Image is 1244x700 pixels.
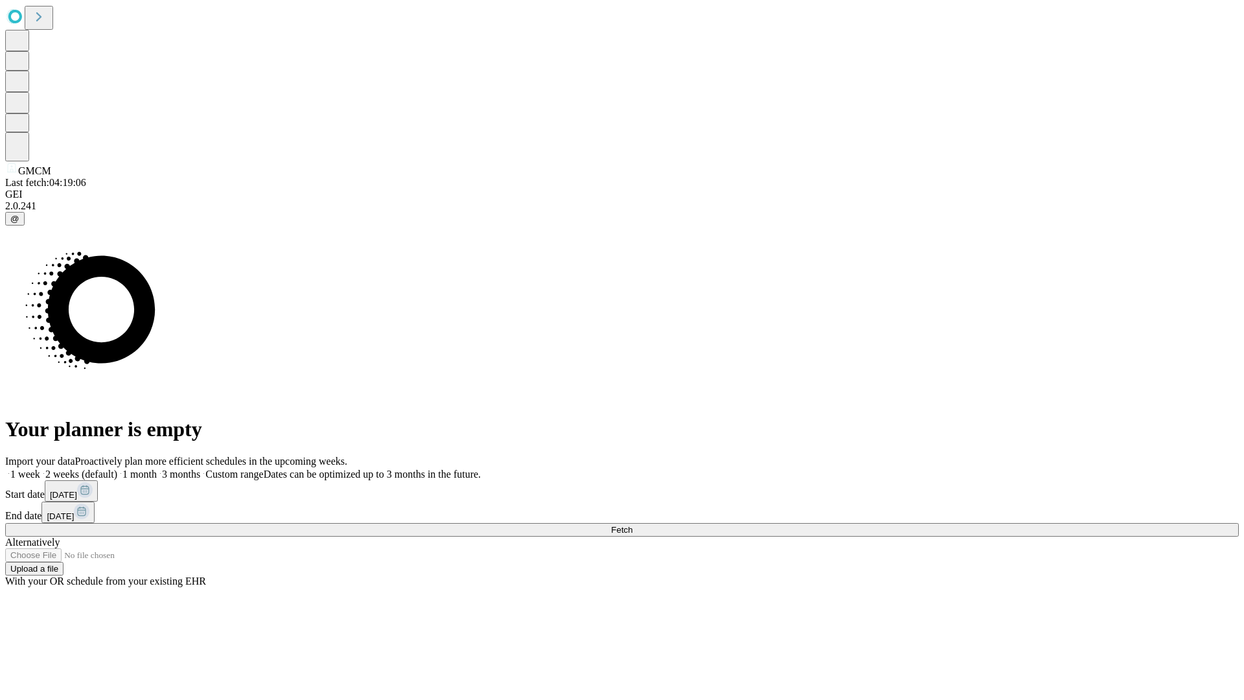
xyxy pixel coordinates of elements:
[5,200,1239,212] div: 2.0.241
[5,189,1239,200] div: GEI
[5,576,206,587] span: With your OR schedule from your existing EHR
[162,469,200,480] span: 3 months
[205,469,263,480] span: Custom range
[10,214,19,224] span: @
[5,177,86,188] span: Last fetch: 04:19:06
[5,480,1239,502] div: Start date
[5,537,60,548] span: Alternatively
[75,456,347,467] span: Proactively plan more efficient schedules in the upcoming weeks.
[18,165,51,176] span: GMCM
[5,523,1239,537] button: Fetch
[611,525,632,535] span: Fetch
[47,511,74,521] span: [DATE]
[5,456,75,467] span: Import your data
[264,469,481,480] span: Dates can be optimized up to 3 months in the future.
[50,490,77,500] span: [DATE]
[10,469,40,480] span: 1 week
[5,502,1239,523] div: End date
[5,562,63,576] button: Upload a file
[45,469,117,480] span: 2 weeks (default)
[41,502,95,523] button: [DATE]
[122,469,157,480] span: 1 month
[5,417,1239,441] h1: Your planner is empty
[45,480,98,502] button: [DATE]
[5,212,25,226] button: @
